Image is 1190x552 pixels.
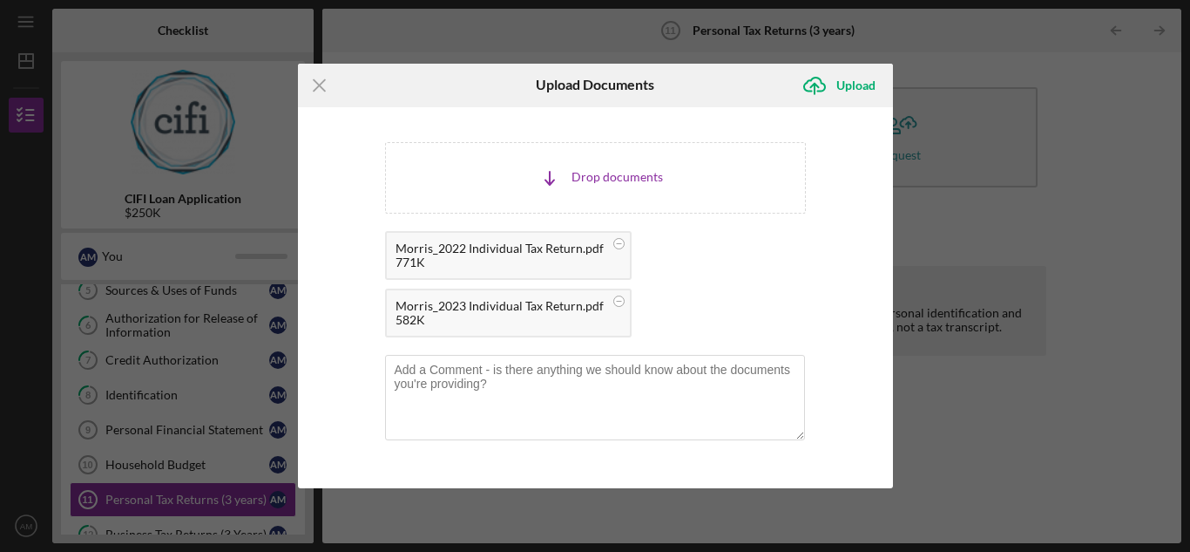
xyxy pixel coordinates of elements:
div: Upload [836,68,876,103]
button: Upload [793,68,893,103]
div: Morris_2022 Individual Tax Return.pdf [396,242,604,256]
div: 771K [396,256,604,269]
div: Morris_2023 Individual Tax Return.pdf [396,299,604,313]
div: 582K [396,313,604,327]
h6: Upload Documents [536,77,654,92]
